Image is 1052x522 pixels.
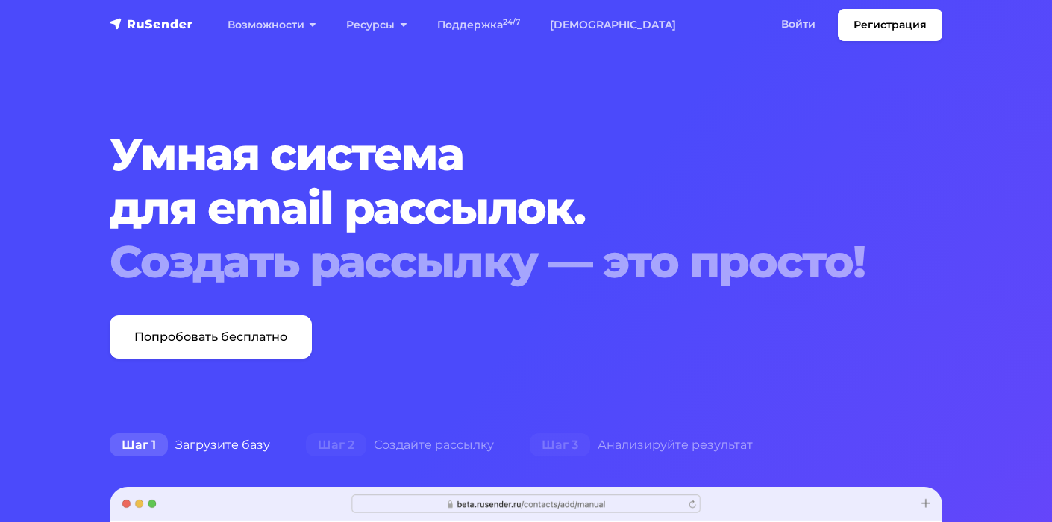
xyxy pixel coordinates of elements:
[422,10,535,40] a: Поддержка24/7
[110,315,312,359] a: Попробовать бесплатно
[110,235,871,289] div: Создать рассылку — это просто!
[110,16,193,31] img: RuSender
[838,9,942,41] a: Регистрация
[331,10,422,40] a: Ресурсы
[92,430,288,460] div: Загрузите базу
[110,433,168,457] span: Шаг 1
[306,433,366,457] span: Шаг 2
[213,10,331,40] a: Возможности
[530,433,590,457] span: Шаг 3
[766,9,830,40] a: Войти
[503,17,520,27] sup: 24/7
[110,128,871,289] h1: Умная система для email рассылок.
[535,10,691,40] a: [DEMOGRAPHIC_DATA]
[512,430,771,460] div: Анализируйте результат
[288,430,512,460] div: Создайте рассылку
